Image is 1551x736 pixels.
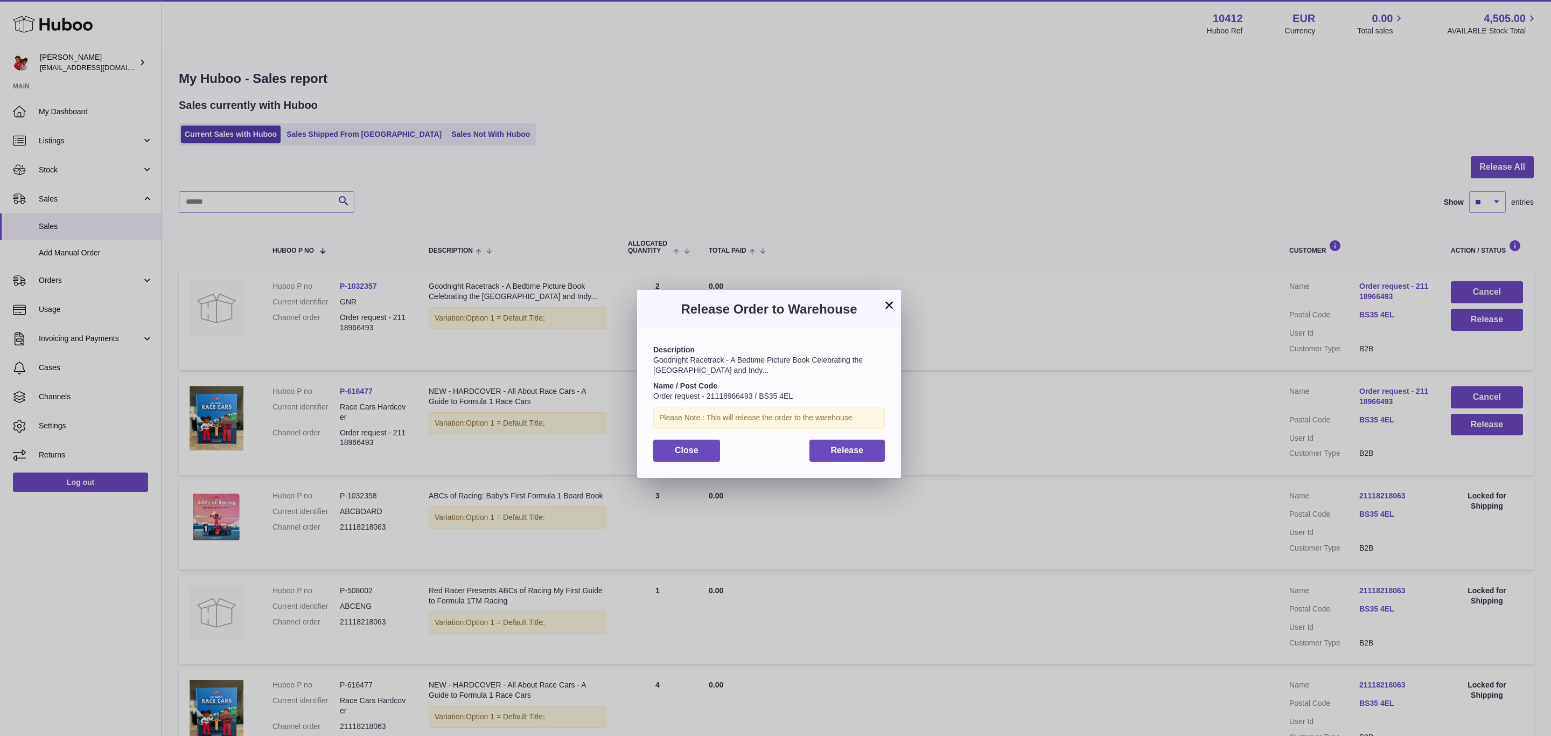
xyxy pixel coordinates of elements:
span: Order request - 21118966493 / BS35 4EL [653,392,793,400]
span: Close [675,446,698,455]
strong: Name / Post Code [653,381,717,390]
span: Goodnight Racetrack - A Bedtime Picture Book Celebrating the [GEOGRAPHIC_DATA] and Indy... [653,356,863,374]
button: Release [809,440,885,462]
div: Please Note : This will release the order to the warehouse [653,407,885,429]
h3: Release Order to Warehouse [653,301,885,318]
button: × [883,298,896,311]
span: Release [831,446,864,455]
button: Close [653,440,720,462]
strong: Description [653,345,695,354]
